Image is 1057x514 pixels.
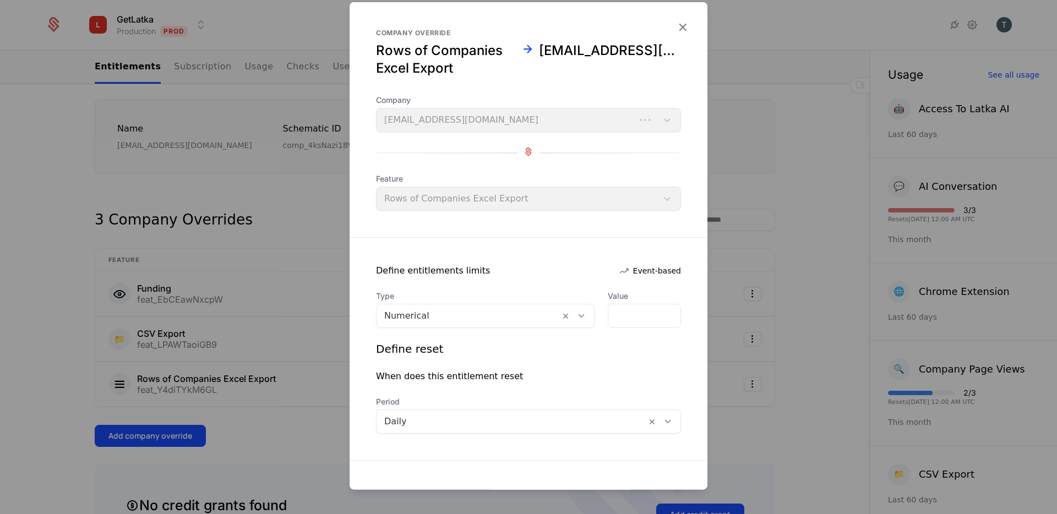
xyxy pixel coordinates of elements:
[376,264,490,277] div: Define entitlements limits
[376,341,443,357] div: Define reset
[376,370,523,383] div: When does this entitlement reset
[608,291,681,302] label: Value
[539,42,681,77] div: tsovaktestlatka@mailinator.com
[376,42,516,77] div: Rows of Companies Excel Export
[376,95,681,106] span: Company
[376,396,681,407] span: Period
[633,265,681,276] span: Event-based
[376,29,681,37] div: Company override
[376,291,595,302] span: Type
[427,489,511,505] h4: Expiration date
[376,173,681,184] span: Feature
